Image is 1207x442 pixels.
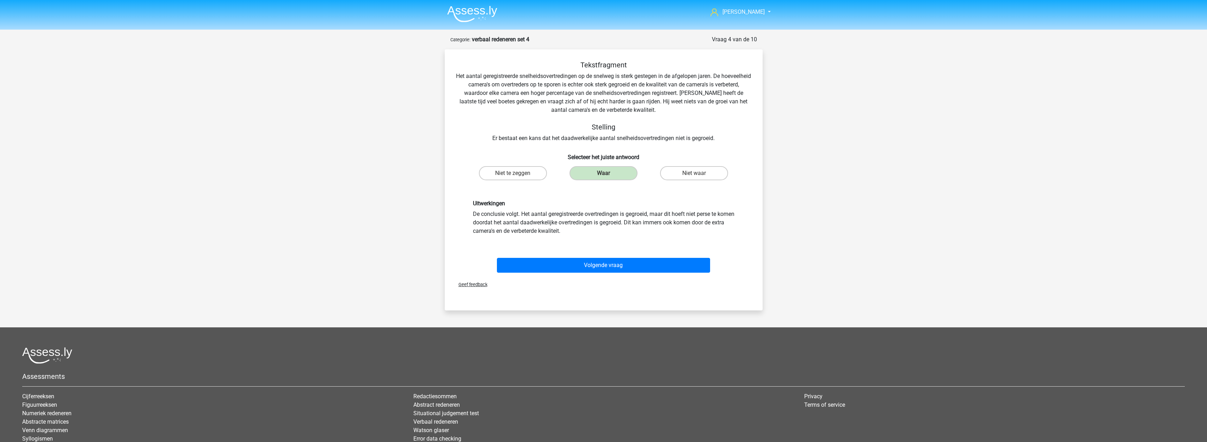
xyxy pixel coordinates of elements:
[497,258,710,273] button: Volgende vraag
[472,36,529,43] strong: verbaal redeneren set 4
[450,37,470,42] small: Categorie:
[804,393,823,400] a: Privacy
[413,393,457,400] a: Redactiesommen
[413,410,479,417] a: Situational judgement test
[456,123,751,131] h5: Stelling
[413,435,461,442] a: Error data checking
[456,61,751,143] div: Het aantal geregistreerde snelheidsovertredingen op de snelweg is sterk gestegen in de afgelopen ...
[479,166,547,180] label: Niet te zeggen
[660,166,728,180] label: Niet waar
[413,418,458,425] a: Verbaal redeneren
[569,166,638,180] label: Waar
[473,200,734,207] h6: Uitwerkingen
[22,427,68,434] a: Venn diagrammen
[22,401,57,408] a: Figuurreeksen
[22,418,69,425] a: Abstracte matrices
[22,393,54,400] a: Cijferreeksen
[456,61,751,69] h5: Tekstfragment
[722,8,765,15] span: [PERSON_NAME]
[468,200,740,235] div: De conclusie volgt. Het aantal geregistreerde overtredingen is gegroeid, maar dit hoeft niet pers...
[22,410,72,417] a: Numeriek redeneren
[804,401,845,408] a: Terms of service
[453,282,487,287] span: Geef feedback
[22,435,53,442] a: Syllogismen
[413,401,460,408] a: Abstract redeneren
[22,347,72,364] img: Assessly logo
[22,372,1185,381] h5: Assessments
[456,148,751,161] h6: Selecteer het juiste antwoord
[447,6,497,22] img: Assessly
[712,35,757,44] div: Vraag 4 van de 10
[413,427,449,434] a: Watson glaser
[708,8,765,16] a: [PERSON_NAME]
